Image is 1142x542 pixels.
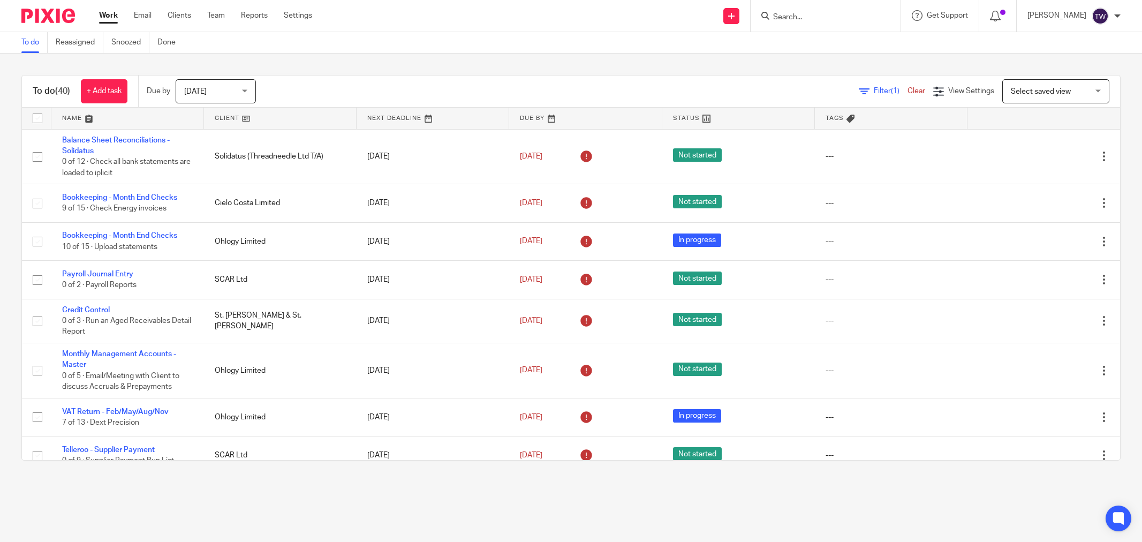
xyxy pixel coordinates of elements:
[826,115,844,121] span: Tags
[826,198,957,208] div: ---
[21,32,48,53] a: To do
[520,451,542,459] span: [DATE]
[520,367,542,374] span: [DATE]
[357,129,509,184] td: [DATE]
[357,436,509,475] td: [DATE]
[62,306,110,314] a: Credit Control
[62,205,167,213] span: 9 of 15 · Check Energy invoices
[21,9,75,23] img: Pixie
[62,270,133,278] a: Payroll Journal Entry
[99,10,118,21] a: Work
[520,199,542,207] span: [DATE]
[357,398,509,436] td: [DATE]
[168,10,191,21] a: Clients
[62,137,170,155] a: Balance Sheet Reconciliations - Solidatus
[204,299,357,343] td: St. [PERSON_NAME] & St. [PERSON_NAME]
[184,88,207,95] span: [DATE]
[62,446,155,454] a: Telleroo - Supplier Payment
[55,87,70,95] span: (40)
[1092,7,1109,25] img: svg%3E
[62,408,169,416] a: VAT Return - Feb/May/Aug/Nov
[1011,88,1071,95] span: Select saved view
[62,372,179,391] span: 0 of 5 · Email/Meeting with Client to discuss Accruals & Prepayments
[520,238,542,245] span: [DATE]
[673,148,722,162] span: Not started
[673,313,722,326] span: Not started
[826,450,957,461] div: ---
[204,222,357,260] td: Ohlogy Limited
[134,10,152,21] a: Email
[157,32,184,53] a: Done
[62,317,191,336] span: 0 of 3 · Run an Aged Receivables Detail Report
[520,317,542,325] span: [DATE]
[147,86,170,96] p: Due by
[62,194,177,201] a: Bookkeeping - Month End Checks
[826,412,957,423] div: ---
[204,184,357,222] td: Cielo Costa Limited
[204,261,357,299] td: SCAR Ltd
[62,243,157,251] span: 10 of 15 · Upload statements
[673,272,722,285] span: Not started
[673,363,722,376] span: Not started
[927,12,968,19] span: Get Support
[62,350,176,368] a: Monthly Management Accounts - Master
[874,87,907,95] span: Filter
[826,151,957,162] div: ---
[891,87,899,95] span: (1)
[62,281,137,289] span: 0 of 2 · Payroll Reports
[204,343,357,398] td: Ohlogy Limited
[111,32,149,53] a: Snoozed
[62,232,177,239] a: Bookkeeping - Month End Checks
[826,365,957,376] div: ---
[284,10,312,21] a: Settings
[826,274,957,285] div: ---
[826,236,957,247] div: ---
[520,153,542,160] span: [DATE]
[357,343,509,398] td: [DATE]
[62,158,191,177] span: 0 of 12 · Check all bank statements are loaded to iplicit
[357,184,509,222] td: [DATE]
[520,276,542,283] span: [DATE]
[520,413,542,421] span: [DATE]
[62,419,139,426] span: 7 of 13 · Dext Precision
[33,86,70,97] h1: To do
[673,447,722,461] span: Not started
[907,87,925,95] a: Clear
[56,32,103,53] a: Reassigned
[204,436,357,475] td: SCAR Ltd
[826,315,957,326] div: ---
[62,457,174,465] span: 0 of 9 · Supplier Payment Run List
[673,195,722,208] span: Not started
[207,10,225,21] a: Team
[204,398,357,436] td: Ohlogy Limited
[948,87,994,95] span: View Settings
[357,299,509,343] td: [DATE]
[673,409,721,423] span: In progress
[1027,10,1086,21] p: [PERSON_NAME]
[772,13,868,22] input: Search
[241,10,268,21] a: Reports
[357,222,509,260] td: [DATE]
[357,261,509,299] td: [DATE]
[673,234,721,247] span: In progress
[81,79,127,103] a: + Add task
[204,129,357,184] td: Solidatus (Threadneedle Ltd T/A)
